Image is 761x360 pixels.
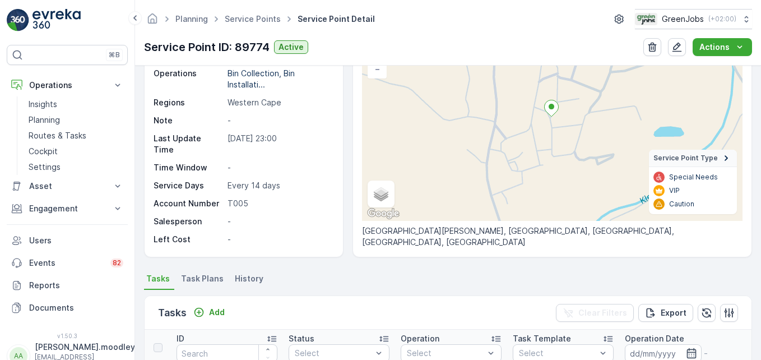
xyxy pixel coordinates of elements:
[154,216,223,227] p: Salesperson
[7,252,128,274] a: Events82
[154,68,223,90] p: Operations
[228,198,332,209] p: T005
[29,235,123,246] p: Users
[225,14,281,24] a: Service Points
[635,13,657,25] img: Green_Jobs_Logo.png
[154,198,223,209] p: Account Number
[24,159,128,175] a: Settings
[362,225,743,248] p: [GEOGRAPHIC_DATA][PERSON_NAME], [GEOGRAPHIC_DATA], [GEOGRAPHIC_DATA], [GEOGRAPHIC_DATA], [GEOGRAP...
[228,180,332,191] p: Every 14 days
[638,304,693,322] button: Export
[235,273,263,284] span: History
[7,274,128,297] a: Reports
[228,162,332,173] p: -
[7,229,128,252] a: Users
[228,234,332,245] p: -
[24,96,128,112] a: Insights
[228,97,332,108] p: Western Cape
[669,200,694,209] p: Caution
[24,144,128,159] a: Cockpit
[653,154,718,163] span: Service Point Type
[625,333,684,344] p: Operation Date
[154,133,223,155] p: Last Update Time
[669,186,680,195] p: VIP
[158,305,187,321] p: Tasks
[29,302,123,313] p: Documents
[513,333,571,344] p: Task Template
[154,97,223,108] p: Regions
[578,307,627,319] p: Clear Filters
[29,181,105,192] p: Asset
[7,297,128,319] a: Documents
[7,197,128,220] button: Engagement
[375,64,380,73] span: −
[29,114,60,126] p: Planning
[228,68,297,89] p: Bin Collection, Bin Installati...
[29,280,123,291] p: Reports
[289,333,314,344] p: Status
[154,234,223,245] p: Left Cost
[146,17,159,26] a: Homepage
[662,13,704,25] p: GreenJobs
[556,304,634,322] button: Clear Filters
[29,203,105,214] p: Engagement
[29,257,104,269] p: Events
[7,9,29,31] img: logo
[7,175,128,197] button: Asset
[693,38,752,56] button: Actions
[154,180,223,191] p: Service Days
[704,347,708,360] p: -
[24,128,128,144] a: Routes & Tasks
[29,130,86,141] p: Routes & Tasks
[279,41,304,53] p: Active
[29,99,57,110] p: Insights
[228,115,332,126] p: -
[29,80,105,91] p: Operations
[35,341,135,353] p: [PERSON_NAME].moodley
[33,9,81,31] img: logo_light-DOdMpM7g.png
[369,61,386,77] a: Zoom Out
[154,162,223,173] p: Time Window
[7,74,128,96] button: Operations
[228,133,332,155] p: [DATE] 23:00
[113,259,121,267] p: 82
[7,333,128,339] span: v 1.50.3
[369,182,393,206] a: Layers
[209,307,225,318] p: Add
[365,206,402,221] a: Open this area in Google Maps (opens a new window)
[189,306,229,319] button: Add
[24,112,128,128] a: Planning
[295,348,372,359] p: Select
[154,115,223,126] p: Note
[661,307,686,319] p: Export
[401,333,439,344] p: Operation
[109,50,120,59] p: ⌘B
[407,348,484,359] p: Select
[295,13,377,25] span: Service Point Detail
[177,333,184,344] p: ID
[519,348,596,359] p: Select
[699,41,730,53] p: Actions
[274,40,308,54] button: Active
[669,173,718,182] p: Special Needs
[635,9,752,29] button: GreenJobs(+02:00)
[175,14,208,24] a: Planning
[649,150,737,167] summary: Service Point Type
[365,206,402,221] img: Google
[181,273,224,284] span: Task Plans
[708,15,736,24] p: ( +02:00 )
[144,39,270,56] p: Service Point ID: 89774
[146,273,170,284] span: Tasks
[29,146,58,157] p: Cockpit
[29,161,61,173] p: Settings
[228,216,332,227] p: -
